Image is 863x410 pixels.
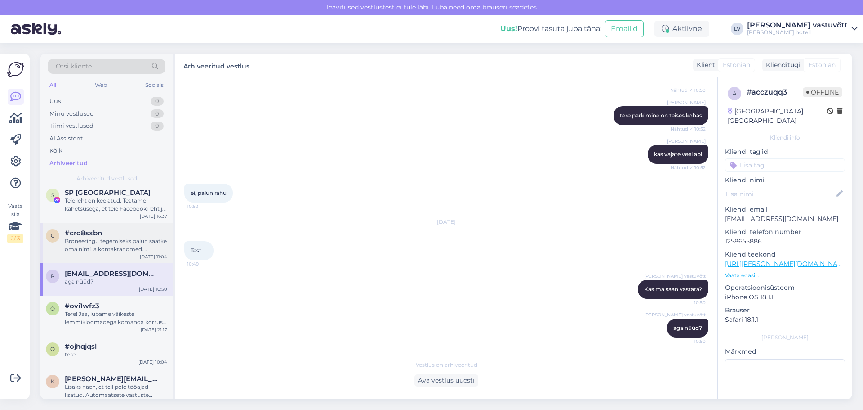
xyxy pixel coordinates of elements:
[183,59,249,71] label: Arhiveeritud vestlus
[7,61,24,78] img: Askly Logo
[725,260,849,268] a: [URL][PERSON_NAME][DOMAIN_NAME]
[65,302,99,310] span: #ovi1wfz3
[762,60,801,70] div: Klienditugi
[51,232,55,239] span: c
[49,146,62,155] div: Kõik
[725,237,845,246] p: 1258655886
[500,24,517,33] b: Uus!
[140,253,167,260] div: [DATE] 11:04
[191,247,201,254] span: Test
[48,79,58,91] div: All
[747,22,858,36] a: [PERSON_NAME] vastuvõtt[PERSON_NAME] hotell
[50,346,55,352] span: o
[605,20,644,37] button: Emailid
[416,361,477,369] span: Vestlus on arhiveeritud
[65,310,167,326] div: Tere! Jaa, lubame väikeste lemmikloomadega komanda korruse klassik tubadesse ning superior tubade...
[65,278,167,286] div: aga nüüd?
[672,338,706,345] span: 10:50
[747,29,848,36] div: [PERSON_NAME] hotell
[184,218,708,226] div: [DATE]
[725,271,845,279] p: Vaata edasi ...
[65,342,97,351] span: #ojhqjqsl
[140,213,167,220] div: [DATE] 16:37
[672,299,706,306] span: 10:50
[725,134,845,142] div: Kliendi info
[187,261,221,267] span: 10:49
[191,189,227,196] span: ei, palun rahu
[414,374,478,387] div: Ava vestlus uuesti
[747,22,848,29] div: [PERSON_NAME] vastuvõtt
[7,234,23,243] div: 2 / 3
[725,214,845,224] p: [EMAIL_ADDRESS][DOMAIN_NAME]
[65,375,158,383] span: katre@askly.me
[725,347,845,356] p: Märkmed
[728,107,827,126] div: [GEOGRAPHIC_DATA], [GEOGRAPHIC_DATA]
[731,23,743,35] div: LV
[65,189,151,197] span: SP Alexandria
[644,273,706,279] span: [PERSON_NAME] vastuvõtt
[733,90,737,97] span: a
[725,250,845,259] p: Klienditeekond
[139,286,167,293] div: [DATE] 10:50
[76,175,137,183] span: Arhiveeritud vestlused
[723,60,750,70] span: Estonian
[725,227,845,237] p: Kliendi telefoninumber
[49,109,94,118] div: Minu vestlused
[49,122,93,131] div: Tiimi vestlused
[187,203,221,210] span: 10:52
[673,324,702,331] span: aga nüüd?
[725,158,845,172] input: Lisa tag
[49,159,88,168] div: Arhiveeritud
[803,87,842,97] span: Offline
[143,79,165,91] div: Socials
[51,378,55,385] span: k
[151,97,164,106] div: 0
[65,229,102,237] span: #cro8sxbn
[49,97,61,106] div: Uus
[667,99,706,106] span: [PERSON_NAME]
[7,202,23,243] div: Vaata siia
[56,62,92,71] span: Otsi kliente
[747,87,803,98] div: # acczuqq3
[141,326,167,333] div: [DATE] 21:17
[93,79,109,91] div: Web
[644,286,702,293] span: Kas ma saan vastata?
[654,151,702,158] span: kas vajate veel abi
[808,60,836,70] span: Estonian
[644,311,706,318] span: [PERSON_NAME] vastuvõtt
[725,293,845,302] p: iPhone OS 18.1.1
[725,315,845,324] p: Safari 18.1.1
[725,283,845,293] p: Operatsioonisüsteem
[65,197,167,213] div: Teie leht on keelatud. Teatame kahetsusega, et teie Facebooki leht ja konto on meie kogukonna ree...
[725,189,835,199] input: Lisa nimi
[151,122,164,131] div: 0
[670,87,706,94] span: Nähtud ✓ 10:50
[65,383,167,399] div: Lisaks näen, et teil pole tööajad lisatud. Automaatsete vastuste aktiveerimiseks ja klientide oot...
[693,60,715,70] div: Klient
[65,270,158,278] span: paljutahad@hot.ee
[151,109,164,118] div: 0
[725,147,845,157] p: Kliendi tag'id
[725,176,845,185] p: Kliendi nimi
[725,333,845,342] div: [PERSON_NAME]
[138,359,167,365] div: [DATE] 10:04
[620,112,702,119] span: tere parkimine on teises kohas
[667,138,706,144] span: [PERSON_NAME]
[671,164,706,171] span: Nähtud ✓ 10:52
[51,273,55,279] span: p
[654,21,709,37] div: Aktiivne
[49,134,83,143] div: AI Assistent
[65,237,167,253] div: Broneeringu tegemiseks palun saatke oma nimi ja kontaktandmed. [PERSON_NAME], [PERSON_NAME]
[725,306,845,315] p: Brauser
[671,126,706,132] span: Nähtud ✓ 10:52
[50,305,55,312] span: o
[51,192,54,198] span: S
[65,351,167,359] div: tere
[725,205,845,214] p: Kliendi email
[500,23,601,34] div: Proovi tasuta juba täna:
